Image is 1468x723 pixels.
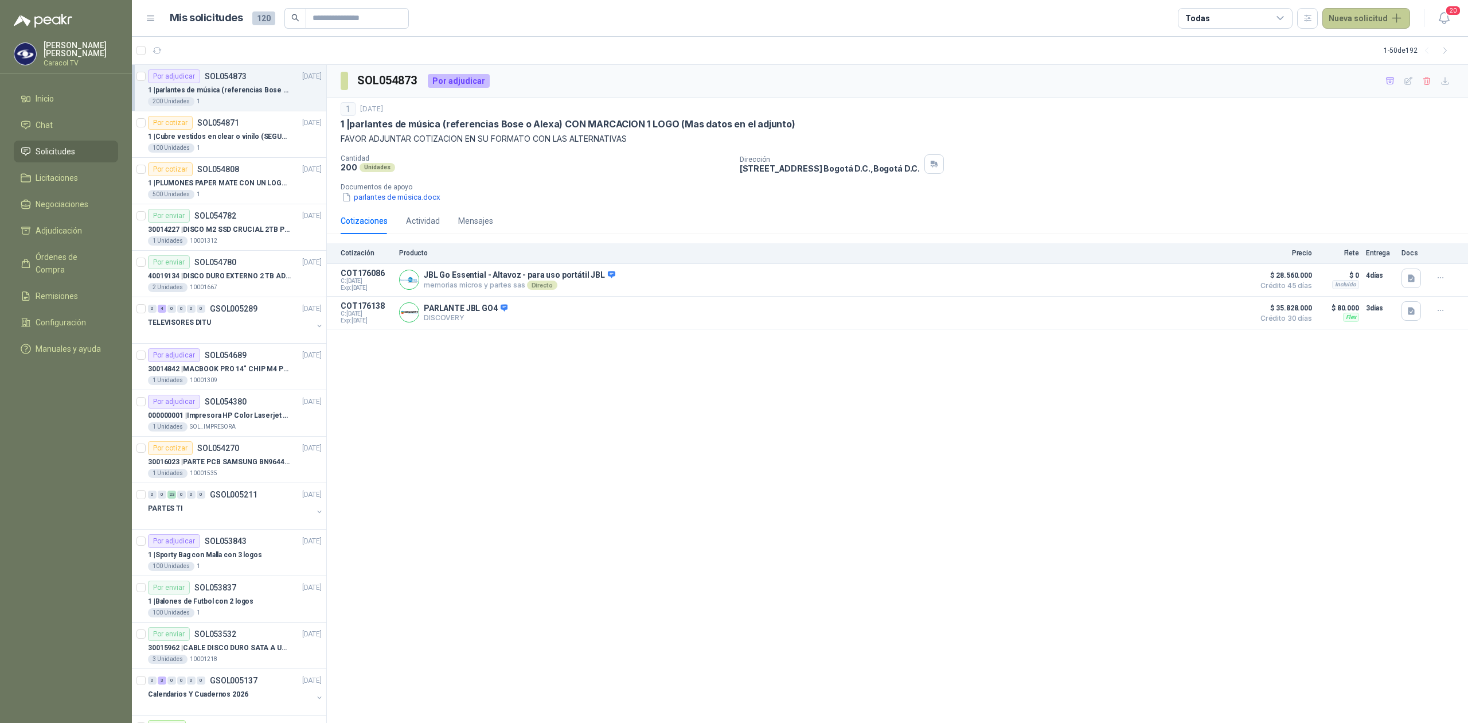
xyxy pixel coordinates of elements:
div: 0 [167,305,176,313]
p: COT176086 [341,269,392,278]
span: Chat [36,119,53,131]
a: Por enviarSOL054782[DATE] 30014227 |DISCO M2 SSD CRUCIAL 2TB P3 PLUS1 Unidades10001312 [132,204,326,251]
p: COT176138 [341,301,392,310]
p: [DATE] [302,629,322,640]
p: SOL054270 [197,444,239,452]
span: 20 [1445,5,1461,16]
p: SOL054808 [197,165,239,173]
div: Directo [527,281,557,290]
p: Docs [1401,249,1424,257]
p: 1 | parlantes de música (referencias Bose o Alexa) CON MARCACION 1 LOGO (Mas datos en el adjunto) [341,118,795,130]
p: [DATE] [302,304,322,314]
a: Inicio [14,88,118,110]
button: Nueva solicitud [1322,8,1410,29]
p: [PERSON_NAME] [PERSON_NAME] [44,41,118,57]
div: 100 Unidades [148,562,194,571]
a: Solicitudes [14,141,118,162]
div: 0 [197,677,205,685]
div: Flex [1343,313,1359,322]
div: Por cotizar [148,162,193,176]
p: SOL054782 [194,212,236,220]
div: 1 Unidades [148,422,188,432]
a: Remisiones [14,285,118,307]
p: 10001218 [190,655,217,664]
p: [DATE] [302,257,322,268]
div: 0 [158,491,166,499]
p: 000000001 | Impresora HP Color Laserjet Pro 3201dw [148,410,291,421]
p: 30016023 | PARTE PCB SAMSUNG BN9644788A P ONECONNE [148,457,291,468]
p: Cantidad [341,154,731,162]
span: Crédito 30 días [1255,315,1312,322]
p: SOL054873 [205,72,247,80]
p: SOL054871 [197,119,239,127]
p: Dirección [740,156,920,164]
p: Caracol TV [44,60,118,67]
a: Por cotizarSOL054871[DATE] 1 |Cubre vestidos en clear o vinilo (SEGUN ESPECIFICACIONES DEL ADJUNT... [132,111,326,158]
span: $ 35.828.000 [1255,301,1312,315]
p: GSOL005211 [210,491,257,499]
div: Unidades [360,163,395,172]
span: Órdenes de Compra [36,251,107,276]
span: Remisiones [36,290,78,302]
p: memorias micros y partes sas [424,281,615,290]
a: Por enviarSOL053837[DATE] 1 |Balones de Futbol con 2 logos100 Unidades1 [132,576,326,623]
p: PARLANTE JBL GO4 [424,304,507,314]
p: 1 [197,608,200,617]
a: Chat [14,114,118,136]
div: 1 Unidades [148,469,188,478]
a: Negociaciones [14,193,118,215]
div: 23 [167,491,176,499]
img: Company Logo [400,303,419,322]
span: Configuración [36,316,86,329]
div: 0 [148,305,157,313]
p: SOL_IMPRESORA [190,422,236,432]
p: 40019134 | DISCO DURO EXTERNO 2 TB ADATA [148,271,291,282]
div: Actividad [406,215,440,227]
span: Negociaciones [36,198,88,211]
div: Por cotizar [148,116,193,130]
div: 0 [187,491,196,499]
p: 1 | Cubre vestidos en clear o vinilo (SEGUN ESPECIFICACIONES DEL ADJUNTO) [148,131,291,142]
p: 10001312 [190,236,217,246]
button: parlantes de música.docx [341,191,442,203]
div: 0 [148,491,157,499]
img: Company Logo [400,270,419,289]
h1: Mis solicitudes [170,10,243,26]
div: 1 Unidades [148,376,188,385]
a: Por adjudicarSOL053843[DATE] 1 |Sporty Bag con Malla con 3 logos100 Unidades1 [132,530,326,576]
p: SOL054689 [205,351,247,359]
div: Por cotizar [148,441,193,455]
p: 200 [341,162,357,172]
a: Adjudicación [14,220,118,242]
a: Configuración [14,312,118,333]
p: [DATE] [302,489,322,500]
p: [DATE] [302,71,322,82]
a: 0 4 0 0 0 0 GSOL005289[DATE] TELEVISORES DITU [148,302,324,339]
p: [DATE] [302,397,322,407]
a: Por enviarSOL054780[DATE] 40019134 |DISCO DURO EXTERNO 2 TB ADATA2 Unidades10001667 [132,251,326,297]
p: PARTES TI [148,503,183,514]
div: Incluido [1332,280,1359,289]
div: 1 [341,102,356,116]
p: 30014227 | DISCO M2 SSD CRUCIAL 2TB P3 PLUS [148,224,291,235]
p: $ 0 [1319,269,1359,282]
div: 0 [148,677,157,685]
p: [DATE] [302,675,322,686]
div: 0 [197,491,205,499]
span: search [291,14,299,22]
div: Por adjudicar [148,534,200,548]
div: 3 Unidades [148,655,188,664]
div: Cotizaciones [341,215,388,227]
img: Company Logo [14,43,36,65]
span: $ 28.560.000 [1255,269,1312,282]
p: 3 días [1366,301,1395,315]
div: Por adjudicar [428,74,490,88]
div: Mensajes [458,215,493,227]
a: Órdenes de Compra [14,246,118,281]
div: 4 [158,305,166,313]
a: 0 3 0 0 0 0 GSOL005137[DATE] Calendarios Y Cuadernos 2026 [148,674,324,710]
p: 1 [197,190,200,199]
div: 200 Unidades [148,97,194,106]
span: Crédito 45 días [1255,282,1312,289]
div: 3 [158,677,166,685]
